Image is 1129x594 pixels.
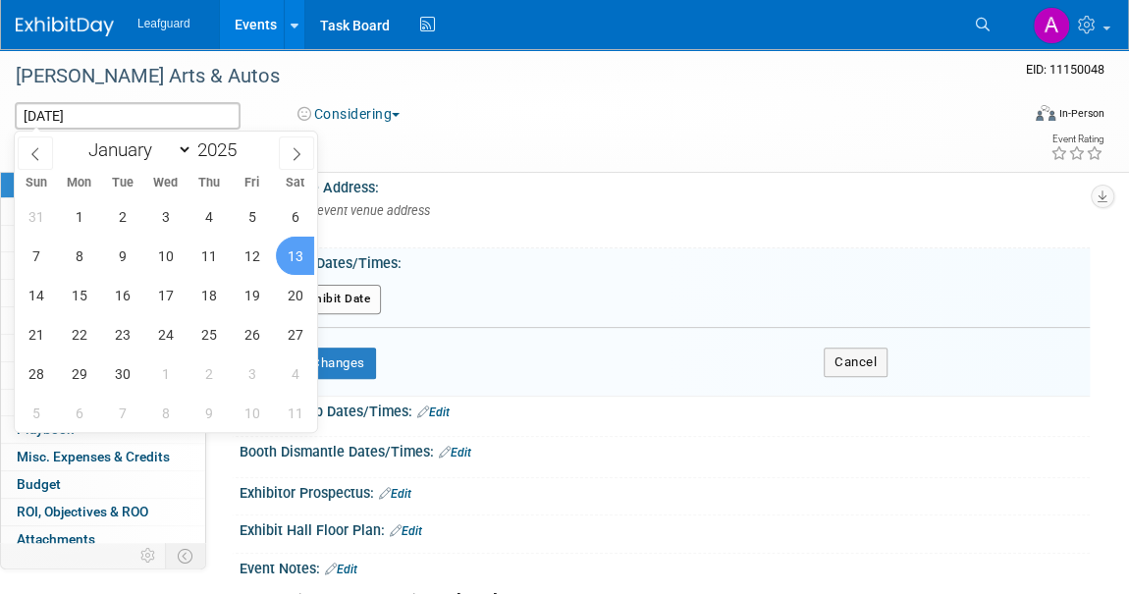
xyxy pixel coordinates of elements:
div: Exhibit Hall Dates/Times: [240,248,1090,273]
div: In-Person [1058,106,1104,121]
span: October 7, 2025 [103,394,141,432]
span: Fri [231,177,274,189]
a: Edit [439,446,471,459]
input: Event Start Date - End Date [15,102,241,130]
span: Attachments [17,531,95,547]
span: September 4, 2025 [189,197,228,236]
span: October 11, 2025 [276,394,314,432]
a: Event Information [1,171,205,197]
span: September 11, 2025 [189,237,228,275]
span: October 8, 2025 [146,394,185,432]
div: Event Venue Address: [240,173,1090,197]
span: Event ID: 11150048 [1026,62,1104,77]
span: September 10, 2025 [146,237,185,275]
span: September 17, 2025 [146,276,185,314]
a: Giveaways [1,307,205,334]
button: AddExhibit Date [254,285,381,314]
a: Playbook [1,416,205,443]
span: October 6, 2025 [60,394,98,432]
span: Misc. Expenses & Credits [17,449,170,464]
span: Mon [58,177,101,189]
div: Event Format [936,102,1105,132]
span: Sun [15,177,58,189]
div: Event Notes: [240,554,1090,579]
span: Budget [17,476,61,492]
span: September 29, 2025 [60,354,98,393]
span: September 25, 2025 [189,315,228,353]
a: Shipments [1,335,205,361]
a: Edit [417,405,450,419]
a: Edit [390,524,422,538]
input: Year [192,138,251,161]
div: Exhibit Hall Floor Plan: [240,515,1090,541]
span: September 20, 2025 [276,276,314,314]
span: September 22, 2025 [60,315,98,353]
span: September 5, 2025 [233,197,271,236]
span: September 30, 2025 [103,354,141,393]
span: September 12, 2025 [233,237,271,275]
span: September 19, 2025 [233,276,271,314]
span: Specify event venue address [261,203,430,218]
div: Exhibitor Prospectus: [240,478,1090,504]
span: September 13, 2025 [276,237,314,275]
span: September 2, 2025 [103,197,141,236]
img: Arlene Duncan [1033,7,1070,44]
select: Month [80,137,192,162]
a: Tasks [1,390,205,416]
span: Thu [188,177,231,189]
span: September 3, 2025 [146,197,185,236]
a: Booth [1,198,205,225]
span: September 26, 2025 [233,315,271,353]
span: September 7, 2025 [17,237,55,275]
span: September 21, 2025 [17,315,55,353]
button: Cancel [824,348,887,377]
span: September 15, 2025 [60,276,98,314]
a: Edit [379,487,411,501]
div: Event Rating [1050,135,1103,144]
span: September 28, 2025 [17,354,55,393]
span: September 24, 2025 [146,315,185,353]
a: Travel Reservations [1,252,205,279]
span: August 31, 2025 [17,197,55,236]
div: Booth Set-up Dates/Times: [240,397,1090,422]
a: Edit [325,563,357,576]
span: September 8, 2025 [60,237,98,275]
span: September 16, 2025 [103,276,141,314]
a: Attachments [1,526,205,553]
a: Staff [1,226,205,252]
a: ROI, Objectives & ROO [1,499,205,525]
span: Leafguard [137,17,190,30]
span: October 2, 2025 [189,354,228,393]
span: September 23, 2025 [103,315,141,353]
span: October 3, 2025 [233,354,271,393]
span: September 18, 2025 [189,276,228,314]
td: Toggle Event Tabs [166,543,206,568]
span: September 27, 2025 [276,315,314,353]
span: ROI, Objectives & ROO [17,504,148,519]
span: October 9, 2025 [189,394,228,432]
div: Booth Dismantle Dates/Times: [240,437,1090,462]
span: Sat [274,177,317,189]
span: Tue [101,177,144,189]
span: October 5, 2025 [17,394,55,432]
button: Considering [291,104,407,124]
a: Misc. Expenses & Credits [1,444,205,470]
span: September 6, 2025 [276,197,314,236]
span: October 10, 2025 [233,394,271,432]
span: September 1, 2025 [60,197,98,236]
span: September 9, 2025 [103,237,141,275]
div: [PERSON_NAME] Arts & Autos [9,59,997,94]
span: Wed [144,177,188,189]
img: Format-Inperson.png [1036,105,1055,121]
a: Budget [1,471,205,498]
span: September 14, 2025 [17,276,55,314]
span: October 1, 2025 [146,354,185,393]
img: ExhibitDay [16,17,114,36]
td: Personalize Event Tab Strip [132,543,166,568]
span: October 4, 2025 [276,354,314,393]
a: Sponsorships [1,362,205,389]
a: Asset Reservations [1,280,205,306]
